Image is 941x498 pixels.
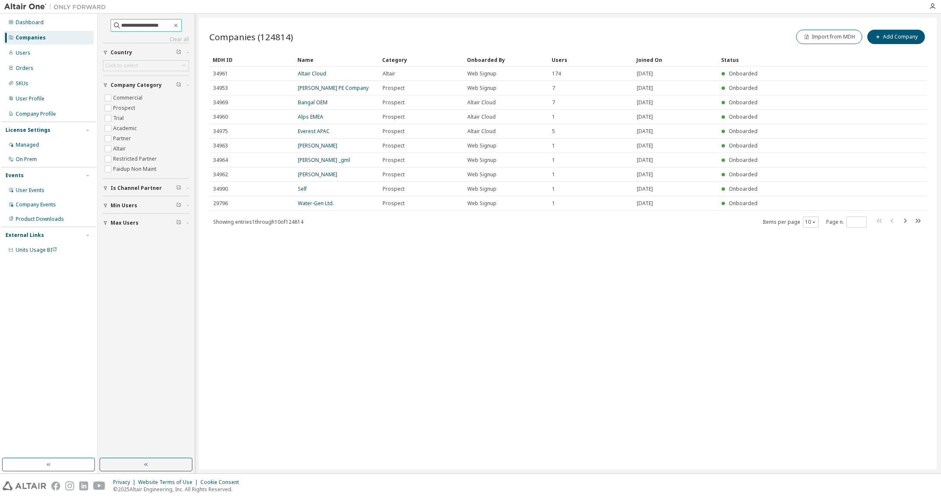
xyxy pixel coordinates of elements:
[111,185,162,192] span: Is Channel Partner
[103,196,189,215] button: Min Users
[729,200,758,207] span: Onboarded
[552,85,555,92] span: 7
[552,142,555,149] span: 1
[729,99,758,106] span: Onboarded
[729,156,758,164] span: Onboarded
[103,214,189,232] button: Max Users
[298,113,323,120] a: Alps EMEA
[637,157,653,164] span: [DATE]
[383,114,405,120] span: Prospect
[93,481,105,490] img: youtube.svg
[113,479,138,486] div: Privacy
[383,157,405,164] span: Prospect
[51,481,60,490] img: facebook.svg
[113,486,244,493] p: © 2025 Altair Engineering, Inc. All Rights Reserved.
[805,219,816,225] button: 10
[298,185,307,192] a: Self
[467,171,497,178] span: Web Signup
[383,186,405,192] span: Prospect
[16,187,44,194] div: User Events
[16,80,28,87] div: SKUs
[213,186,228,192] span: 34990
[200,479,244,486] div: Cookie Consent
[6,232,44,239] div: External Links
[298,84,369,92] a: [PERSON_NAME] PE Company
[729,113,758,120] span: Onboarded
[636,53,714,67] div: Joined On
[79,481,88,490] img: linkedin.svg
[729,128,758,135] span: Onboarded
[103,43,189,62] button: Country
[213,200,228,207] span: 29796
[213,99,228,106] span: 34969
[467,85,497,92] span: Web Signup
[382,53,460,67] div: Category
[16,142,39,148] div: Managed
[16,65,33,72] div: Orders
[383,171,405,178] span: Prospect
[298,200,334,207] a: Water-Gen Ltd.
[729,171,758,178] span: Onboarded
[213,114,228,120] span: 34960
[467,53,545,67] div: Onboarded By
[113,113,125,123] label: Trial
[176,202,181,209] span: Clear filter
[138,479,200,486] div: Website Terms of Use
[552,171,555,178] span: 1
[763,217,819,228] span: Items per page
[16,216,64,223] div: Product Downloads
[16,19,44,26] div: Dashboard
[4,3,110,11] img: Altair One
[298,70,326,77] a: Altair Cloud
[111,82,162,89] span: Company Category
[16,246,57,253] span: Units Usage BI
[729,70,758,77] span: Onboarded
[176,82,181,89] span: Clear filter
[637,200,653,207] span: [DATE]
[113,144,128,154] label: Altair
[213,218,303,225] span: Showing entries 1 through 10 of 124814
[552,128,555,135] span: 5
[113,93,144,103] label: Commercial
[552,114,555,120] span: 1
[729,185,758,192] span: Onboarded
[637,99,653,106] span: [DATE]
[637,70,653,77] span: [DATE]
[16,201,56,208] div: Company Events
[467,157,497,164] span: Web Signup
[729,84,758,92] span: Onboarded
[552,70,561,77] span: 174
[16,50,31,56] div: Users
[637,142,653,149] span: [DATE]
[113,134,133,144] label: Partner
[867,30,925,44] button: Add Company
[176,49,181,56] span: Clear filter
[297,53,375,67] div: Name
[552,53,630,67] div: Users
[16,95,44,102] div: User Profile
[637,85,653,92] span: [DATE]
[298,171,337,178] a: [PERSON_NAME]
[213,70,228,77] span: 34961
[16,111,56,117] div: Company Profile
[213,85,228,92] span: 34953
[467,186,497,192] span: Web Signup
[729,142,758,149] span: Onboarded
[213,142,228,149] span: 34963
[111,202,137,209] span: Min Users
[298,156,350,164] a: [PERSON_NAME] _gml
[113,123,139,134] label: Academic
[383,128,405,135] span: Prospect
[16,34,46,41] div: Companies
[637,171,653,178] span: [DATE]
[383,99,405,106] span: Prospect
[176,185,181,192] span: Clear filter
[467,128,496,135] span: Altair Cloud
[213,171,228,178] span: 34962
[552,99,555,106] span: 7
[383,70,395,77] span: Altair
[637,128,653,135] span: [DATE]
[213,157,228,164] span: 34964
[721,53,876,67] div: Status
[552,200,555,207] span: 1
